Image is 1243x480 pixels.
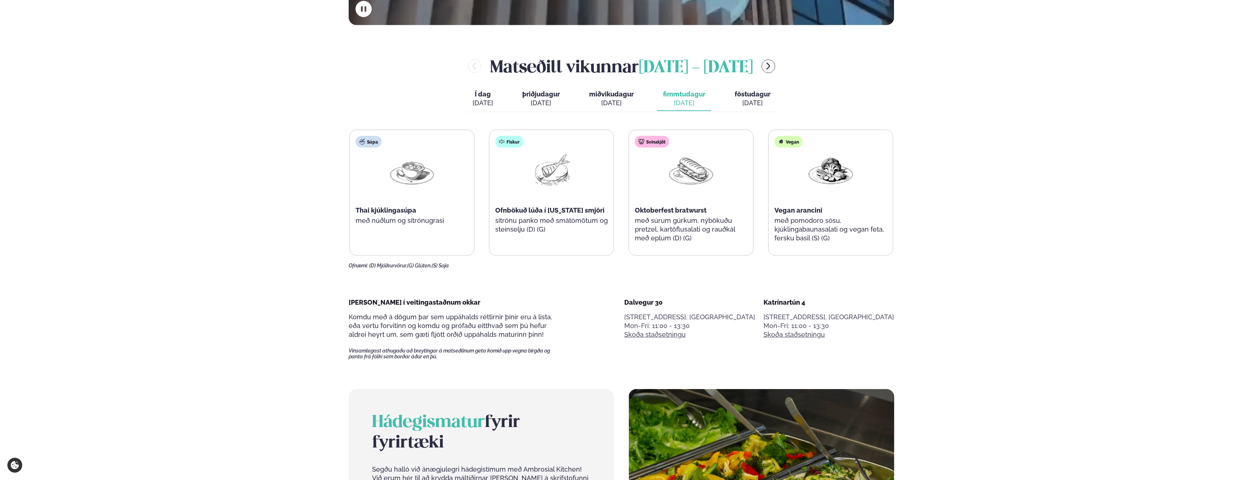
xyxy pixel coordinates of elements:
[624,330,686,339] a: Skoða staðsetningu
[735,99,770,107] div: [DATE]
[589,90,634,98] span: miðvikudagur
[624,298,755,307] div: Dalvegur 30
[372,412,591,453] h2: fyrir fyrirtæki
[356,136,382,148] div: Súpa
[432,263,449,268] span: (S) Soja
[729,87,776,111] button: föstudagur [DATE]
[663,99,705,107] div: [DATE]
[528,153,575,187] img: Fish.png
[369,263,407,268] span: (D) Mjólkurvörur,
[635,206,706,214] span: Oktoberfest bratwurst
[763,313,894,321] p: [STREET_ADDRESS], [GEOGRAPHIC_DATA]
[499,139,505,145] img: fish.svg
[762,60,775,73] button: menu-btn-right
[349,263,368,268] span: Ofnæmi:
[359,139,365,145] img: soup.svg
[778,139,784,145] img: Vegan.svg
[495,206,605,214] span: Ofnbökuð lúða í [US_STATE] smjöri
[495,136,523,148] div: Fiskur
[635,136,669,148] div: Svínakjöt
[407,263,432,268] span: (G) Glúten,
[522,90,560,98] span: þriðjudagur
[349,348,563,359] span: Vinsamlegast athugaðu að breytingar á matseðlinum geta komið upp vegna birgða og panta frá fólki ...
[624,313,755,321] p: [STREET_ADDRESS], [GEOGRAPHIC_DATA]
[583,87,640,111] button: miðvikudagur [DATE]
[763,330,825,339] a: Skoða staðsetningu
[589,99,634,107] div: [DATE]
[663,90,705,98] span: fimmtudagur
[774,216,887,243] p: með pomodoro sósu, kjúklingabaunasalati og vegan feta, fersku basil (S) (G)
[763,298,894,307] div: Katrínartún 4
[490,54,753,78] h2: Matseðill vikunnar
[468,60,481,73] button: menu-btn-left
[7,458,22,473] a: Cookie settings
[389,153,435,187] img: Soup.png
[349,313,552,338] span: Komdu með á dögum þar sem uppáhalds réttirnir þínir eru á lista, eða vertu forvitinn og komdu og ...
[807,153,854,187] img: Vegan.png
[639,60,753,76] span: [DATE] - [DATE]
[467,87,499,111] button: Í dag [DATE]
[668,153,715,187] img: Panini.png
[495,216,608,234] p: sítrónu panko með smátómötum og steinselju (D) (G)
[774,206,822,214] span: Vegan arancini
[657,87,711,111] button: fimmtudagur [DATE]
[624,321,755,330] div: Mon-Fri: 11:00 - 13:30
[356,216,468,225] p: með núðlum og sítrónugrasi
[473,90,493,99] span: Í dag
[356,206,416,214] span: Thai kjúklingasúpa
[763,321,894,330] div: Mon-Fri: 11:00 - 13:30
[516,87,566,111] button: þriðjudagur [DATE]
[735,90,770,98] span: föstudagur
[635,216,747,243] p: með súrum gúrkum, nýbökuðu pretzel, kartöflusalati og rauðkál með eplum (D) (G)
[774,136,803,148] div: Vegan
[473,99,493,107] div: [DATE]
[638,139,644,145] img: pork.svg
[522,99,560,107] div: [DATE]
[349,298,480,306] span: [PERSON_NAME] í veitingastaðnum okkar
[372,415,485,431] span: Hádegismatur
